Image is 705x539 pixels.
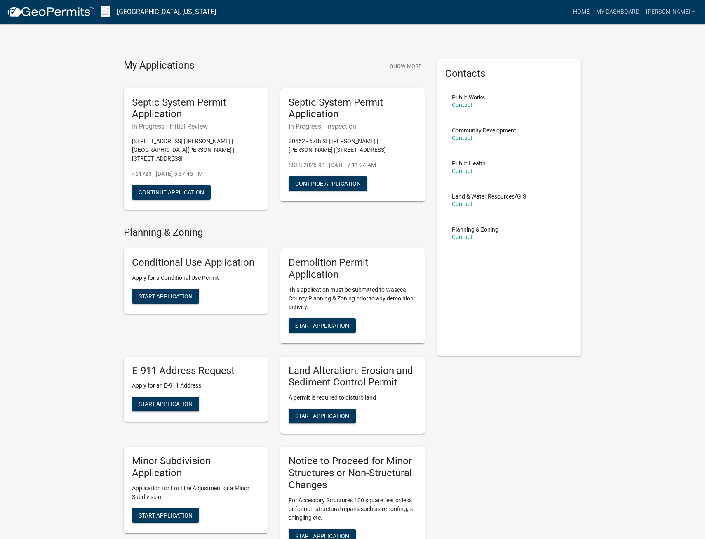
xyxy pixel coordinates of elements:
[101,6,110,17] img: Waseca County, Minnesota
[132,97,260,121] h5: Septic System Permit Application
[132,484,260,501] p: Application for Lot Line Adjustment or a Minor Subdivision
[289,496,416,522] p: For Accessory Structures 100 square feet or less or for non-structural repairs such as re-roofing...
[452,128,516,133] p: Community Development
[452,234,472,240] a: Contact
[132,137,260,163] p: [STREET_ADDRESS] | [PERSON_NAME] | [GEOGRAPHIC_DATA][PERSON_NAME] |[STREET_ADDRESS]
[289,318,356,333] button: Start Application
[289,286,416,312] p: This application must be submitted to Waseca County Planning & Zoning prior to any demolition act...
[289,123,416,130] h6: In Progress - Inspection
[289,161,416,170] p: SSTS-2025-94 - [DATE] 7:11:24 AM
[295,532,349,539] span: Start Application
[117,5,216,19] a: [GEOGRAPHIC_DATA], [US_STATE]
[132,397,199,411] button: Start Application
[124,59,194,72] h4: My Applications
[295,413,349,419] span: Start Application
[132,185,211,200] button: Continue Application
[289,257,416,281] h5: Demolition Permit Application
[289,409,356,423] button: Start Application
[132,274,260,282] p: Apply for a Conditional Use Permit
[643,4,698,20] a: [PERSON_NAME]
[452,194,526,199] p: Land & Water Resources/GIS
[132,455,260,479] h5: Minor Subdivision Application
[289,365,416,389] h5: Land Alteration, Erosion and Sediment Control Permit
[452,227,498,232] p: Planning & Zoning
[452,95,485,100] p: Public Works
[593,4,643,20] a: My Dashboard
[289,137,416,154] p: 20552 - 67th St | [PERSON_NAME] | [PERSON_NAME] |[STREET_ADDRESS]
[452,102,472,108] a: Contact
[289,455,416,491] h5: Notice to Proceed for Minor Structures or Non-Structural Changes
[452,201,472,207] a: Contact
[139,401,193,407] span: Start Application
[132,257,260,269] h5: Conditional Use Application
[295,322,349,329] span: Start Application
[570,4,593,20] a: Home
[452,168,472,174] a: Contact
[132,365,260,377] h5: E-911 Address Request
[132,381,260,390] p: Apply for an E-911 Address
[139,293,193,299] span: Start Application
[387,59,425,73] button: Show More
[289,97,416,121] h5: Septic System Permit Application
[132,170,260,178] p: 461723 - [DATE] 5:37:45 PM
[452,161,486,166] p: Public Health
[445,68,573,80] h5: Contacts
[132,123,260,130] h6: In Progress - Initial Review
[289,393,416,402] p: A permit is required to disturb land
[132,508,199,523] button: Start Application
[452,135,472,141] a: Contact
[132,289,199,304] button: Start Application
[139,512,193,518] span: Start Application
[124,227,425,239] h4: Planning & Zoning
[289,176,367,191] button: Continue Application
